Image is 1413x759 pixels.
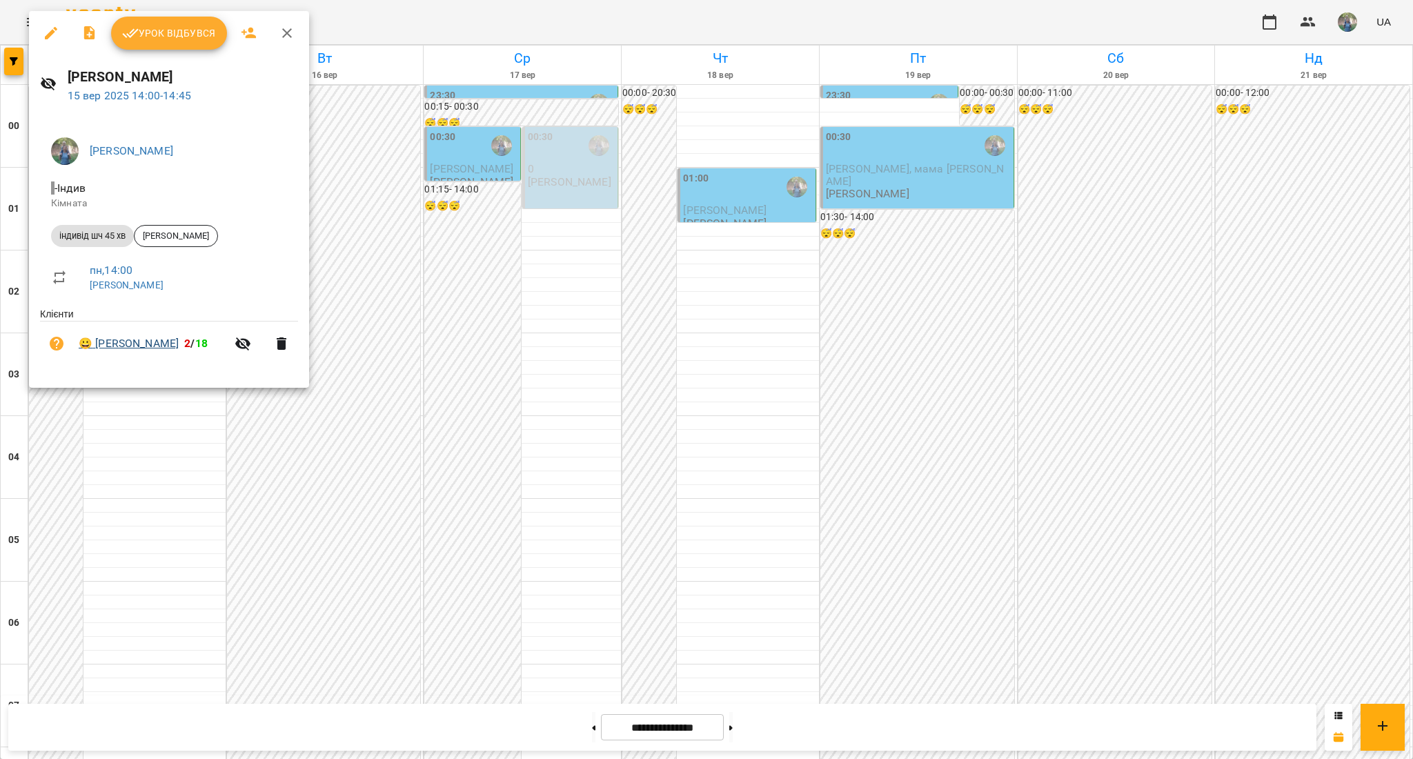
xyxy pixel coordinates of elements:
span: - Індив [51,181,88,195]
button: Візит ще не сплачено. Додати оплату? [40,327,73,360]
span: Урок відбувся [122,25,216,41]
button: Урок відбувся [111,17,227,50]
span: 18 [195,337,208,350]
a: 15 вер 2025 14:00-14:45 [68,89,191,102]
span: індивід шч 45 хв [51,230,134,242]
b: / [184,337,208,350]
h6: [PERSON_NAME] [68,66,298,88]
a: пн , 14:00 [90,264,132,277]
a: [PERSON_NAME] [90,279,164,290]
div: [PERSON_NAME] [134,225,218,247]
p: Кімната [51,197,287,210]
img: de1e453bb906a7b44fa35c1e57b3518e.jpg [51,137,79,165]
a: [PERSON_NAME] [90,144,173,157]
ul: Клієнти [40,307,298,371]
a: 😀 [PERSON_NAME] [79,335,179,352]
span: [PERSON_NAME] [135,230,217,242]
span: 2 [184,337,190,350]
